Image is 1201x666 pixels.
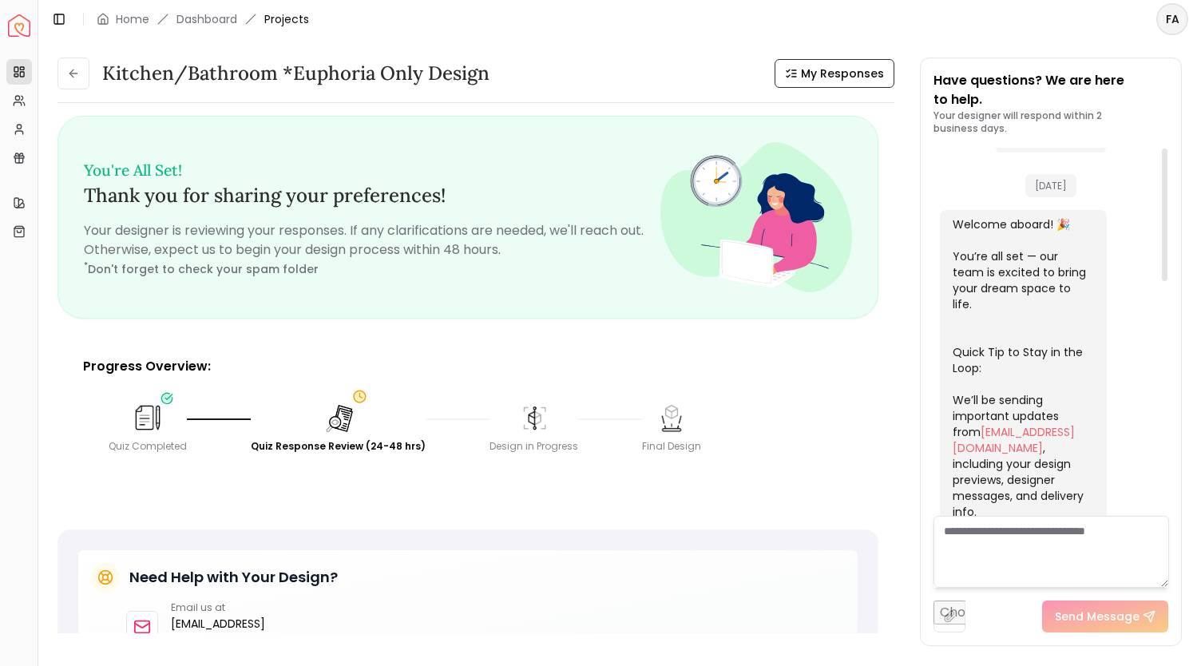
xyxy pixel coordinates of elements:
[264,11,309,27] span: Projects
[933,109,1168,135] p: Your designer will respond within 2 business days.
[83,357,853,376] p: Progress Overview:
[775,59,894,88] button: My Responses
[116,11,149,27] a: Home
[97,11,309,27] nav: breadcrumb
[84,161,182,180] small: You're All Set!
[84,221,660,260] p: Your designer is reviewing your responses. If any clarifications are needed, we'll reach out. Oth...
[996,129,1106,153] span: No More Messages
[102,61,490,86] h3: Kitchen/Bathroom *Euphoria Only design
[84,261,319,277] small: Don't forget to check your spam folder
[801,65,884,81] span: My Responses
[109,440,187,453] div: Quiz Completed
[251,440,426,453] div: Quiz Response Review (24-48 hrs)
[642,440,701,453] div: Final Design
[1158,5,1187,34] span: FA
[1025,174,1076,197] span: [DATE]
[656,402,688,434] img: Final Design
[176,11,237,27] a: Dashboard
[132,402,164,434] img: Quiz Completed
[933,71,1168,109] p: Have questions? We are here to help.
[518,402,550,434] img: Design in Progress
[8,14,30,37] a: Spacejoy
[490,440,578,453] div: Design in Progress
[171,614,287,652] a: [EMAIL_ADDRESS][DOMAIN_NAME]
[953,424,1075,456] a: [EMAIL_ADDRESS][DOMAIN_NAME]
[84,157,660,208] h3: Thank you for sharing your preferences!
[8,14,30,37] img: Spacejoy Logo
[171,601,287,614] p: Email us at
[1156,3,1188,35] button: FA
[129,566,338,589] h5: Need Help with Your Design?
[660,142,853,292] img: Fun quiz review - image
[321,400,356,435] img: Quiz Response Review (24-48 hrs)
